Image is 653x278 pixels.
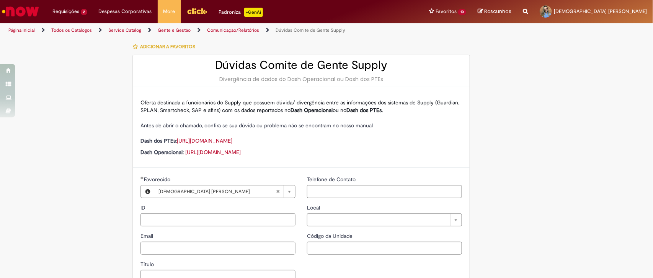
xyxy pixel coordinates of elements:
input: ID [140,213,295,226]
ul: Trilhas de página [6,23,429,37]
abbr: Limpar campo Favorecido [272,185,284,198]
span: Adicionar a Favoritos [140,44,195,50]
span: Antes de abrir o chamado, confira se sua dúvida ou problema não se encontram no nosso manual [140,122,373,129]
span: Obrigatório Preenchido [140,176,144,179]
span: Email [140,232,155,239]
a: Limpar campo Local [307,213,462,226]
a: Dúvidas Comite de Gente Supply [276,27,345,33]
span: Rascunhos [484,8,512,15]
div: Divergência de dados do Dash Operacional ou Dash dos PTEs [140,75,462,83]
input: Email [140,242,295,255]
span: Favorecido, Thais Wilhelm Caldas [144,176,172,183]
h2: Dúvidas Comite de Gente Supply [140,59,462,72]
input: Código da Unidade [307,242,462,255]
a: Gente e Gestão [158,27,191,33]
p: +GenAi [244,8,263,17]
a: Página inicial [8,27,35,33]
div: Padroniza [219,8,263,17]
span: More [163,8,175,15]
img: click_logo_yellow_360x200.png [187,5,207,17]
strong: Dash Operacional: [140,149,184,156]
a: Rascunhos [478,8,512,15]
button: Adicionar a Favoritos [132,39,199,55]
button: Favorecido, Visualizar este registro Thais Wilhelm Caldas [141,185,155,198]
img: ServiceNow [1,4,40,19]
span: Título [140,261,155,268]
strong: Dash dos PTEs. [346,107,383,114]
span: Código da Unidade [307,232,354,239]
a: [URL][DOMAIN_NAME] [185,149,241,156]
a: Service Catalog [108,27,141,33]
a: [URL][DOMAIN_NAME] [177,137,232,144]
span: Favoritos [436,8,457,15]
strong: Dash Operacional [291,107,333,114]
span: ID [140,204,147,211]
span: Telefone de Contato [307,176,357,183]
span: 10 [458,9,466,15]
span: Oferta destinada a funcionários do Supply que possuem dúvida/ divergência entre as informações do... [140,99,459,114]
span: Despesas Corporativas [99,8,152,15]
span: Local [307,204,322,211]
span: 2 [81,9,87,15]
span: [DEMOGRAPHIC_DATA] [PERSON_NAME] [158,185,276,198]
a: Comunicação/Relatórios [207,27,259,33]
a: Todos os Catálogos [51,27,92,33]
span: [DEMOGRAPHIC_DATA] [PERSON_NAME] [554,8,647,15]
strong: Dash dos PTEs: [140,137,177,144]
a: [DEMOGRAPHIC_DATA] [PERSON_NAME]Limpar campo Favorecido [155,185,295,198]
input: Telefone de Contato [307,185,462,198]
span: Requisições [52,8,79,15]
